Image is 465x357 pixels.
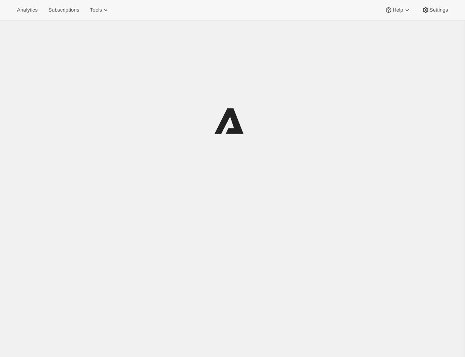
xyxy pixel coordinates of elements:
[392,7,403,13] span: Help
[90,7,102,13] span: Tools
[48,7,79,13] span: Subscriptions
[17,7,37,13] span: Analytics
[44,5,84,15] button: Subscriptions
[85,5,114,15] button: Tools
[12,5,42,15] button: Analytics
[429,7,448,13] span: Settings
[380,5,415,15] button: Help
[417,5,453,15] button: Settings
